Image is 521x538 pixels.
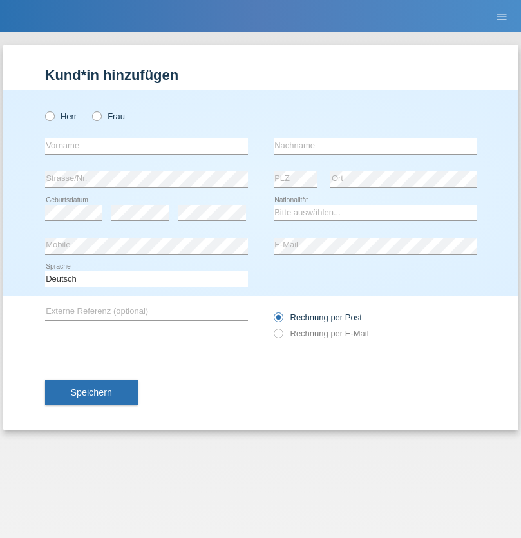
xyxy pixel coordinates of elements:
input: Herr [45,111,53,120]
label: Rechnung per E-Mail [274,329,369,338]
label: Rechnung per Post [274,312,362,322]
label: Frau [92,111,125,121]
input: Rechnung per Post [274,312,282,329]
button: Speichern [45,380,138,405]
i: menu [495,10,508,23]
input: Rechnung per E-Mail [274,329,282,345]
span: Speichern [71,387,112,398]
a: menu [489,12,515,20]
input: Frau [92,111,100,120]
label: Herr [45,111,77,121]
h1: Kund*in hinzufügen [45,67,477,83]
